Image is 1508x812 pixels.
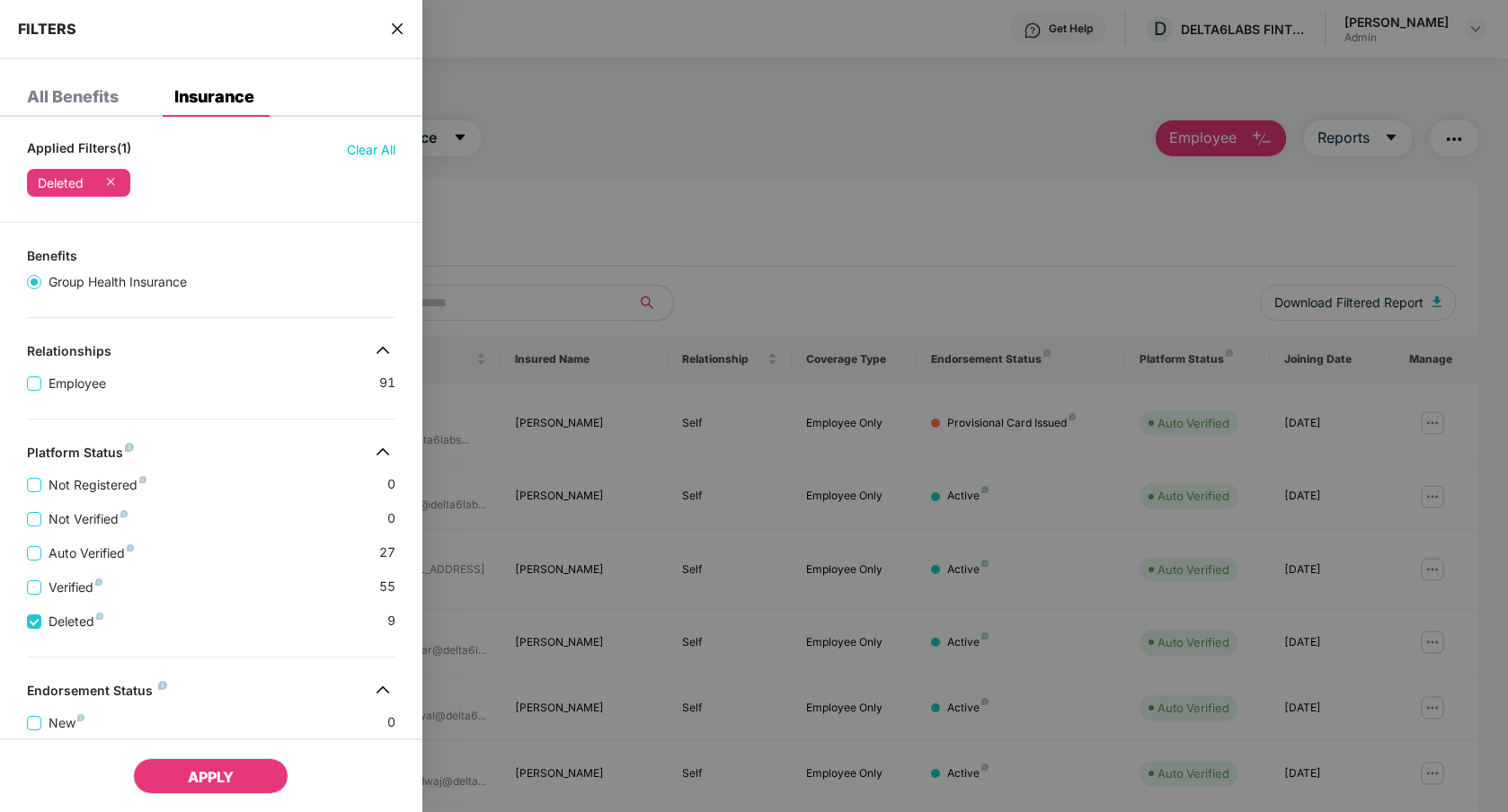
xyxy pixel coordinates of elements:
[390,20,404,38] span: close
[96,613,103,620] img: svg+xml;base64,PHN2ZyB4bWxucz0iaHR0cDovL3d3dy53My5vcmcvMjAwMC9zdmciIHdpZHRoPSI4IiBoZWlnaHQ9IjgiIH...
[368,675,397,704] img: svg+xml;base64,PHN2ZyB4bWxucz0iaHR0cDovL3d3dy53My5vcmcvMjAwMC9zdmciIHdpZHRoPSIzMiIgaGVpZ2h0PSIzMi...
[133,758,288,794] button: APPLY
[174,88,254,106] div: Insurance
[387,611,395,631] span: 9
[387,712,395,733] span: 0
[41,509,135,529] span: Not Verified
[41,543,141,563] span: Auto Verified
[41,713,92,733] span: New
[368,437,397,466] img: svg+xml;base64,PHN2ZyB4bWxucz0iaHR0cDovL3d3dy53My5vcmcvMjAwMC9zdmciIHdpZHRoPSIzMiIgaGVpZ2h0PSIzMi...
[18,20,76,38] span: FILTERS
[77,714,84,721] img: svg+xml;base64,PHN2ZyB4bWxucz0iaHR0cDovL3d3dy53My5vcmcvMjAwMC9zdmciIHdpZHRoPSI4IiBoZWlnaHQ9IjgiIH...
[139,476,146,483] img: svg+xml;base64,PHN2ZyB4bWxucz0iaHR0cDovL3d3dy53My5vcmcvMjAwMC9zdmciIHdpZHRoPSI4IiBoZWlnaHQ9IjgiIH...
[120,510,128,517] img: svg+xml;base64,PHN2ZyB4bWxucz0iaHR0cDovL3d3dy53My5vcmcvMjAwMC9zdmciIHdpZHRoPSI4IiBoZWlnaHQ9IjgiIH...
[27,343,111,365] div: Relationships
[41,272,194,292] span: Group Health Insurance
[188,768,234,786] span: APPLY
[27,88,119,106] div: All Benefits
[127,544,134,552] img: svg+xml;base64,PHN2ZyB4bWxucz0iaHR0cDovL3d3dy53My5vcmcvMjAwMC9zdmciIHdpZHRoPSI4IiBoZWlnaHQ9IjgiIH...
[379,373,395,393] span: 91
[387,508,395,529] span: 0
[27,445,134,466] div: Platform Status
[368,336,397,365] img: svg+xml;base64,PHN2ZyB4bWxucz0iaHR0cDovL3d3dy53My5vcmcvMjAwMC9zdmciIHdpZHRoPSIzMiIgaGVpZ2h0PSIzMi...
[41,475,154,495] span: Not Registered
[379,577,395,597] span: 55
[379,543,395,563] span: 27
[41,578,110,597] span: Verified
[41,374,113,393] span: Employee
[27,683,167,704] div: Endorsement Status
[38,176,84,190] div: Deleted
[27,140,131,160] span: Applied Filters(1)
[95,578,102,586] img: svg+xml;base64,PHN2ZyB4bWxucz0iaHR0cDovL3d3dy53My5vcmcvMjAwMC9zdmciIHdpZHRoPSI4IiBoZWlnaHQ9IjgiIH...
[347,140,395,160] span: Clear All
[125,443,134,452] img: svg+xml;base64,PHN2ZyB4bWxucz0iaHR0cDovL3d3dy53My5vcmcvMjAwMC9zdmciIHdpZHRoPSI4IiBoZWlnaHQ9IjgiIH...
[387,474,395,495] span: 0
[158,681,167,690] img: svg+xml;base64,PHN2ZyB4bWxucz0iaHR0cDovL3d3dy53My5vcmcvMjAwMC9zdmciIHdpZHRoPSI4IiBoZWlnaHQ9IjgiIH...
[41,612,111,631] span: Deleted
